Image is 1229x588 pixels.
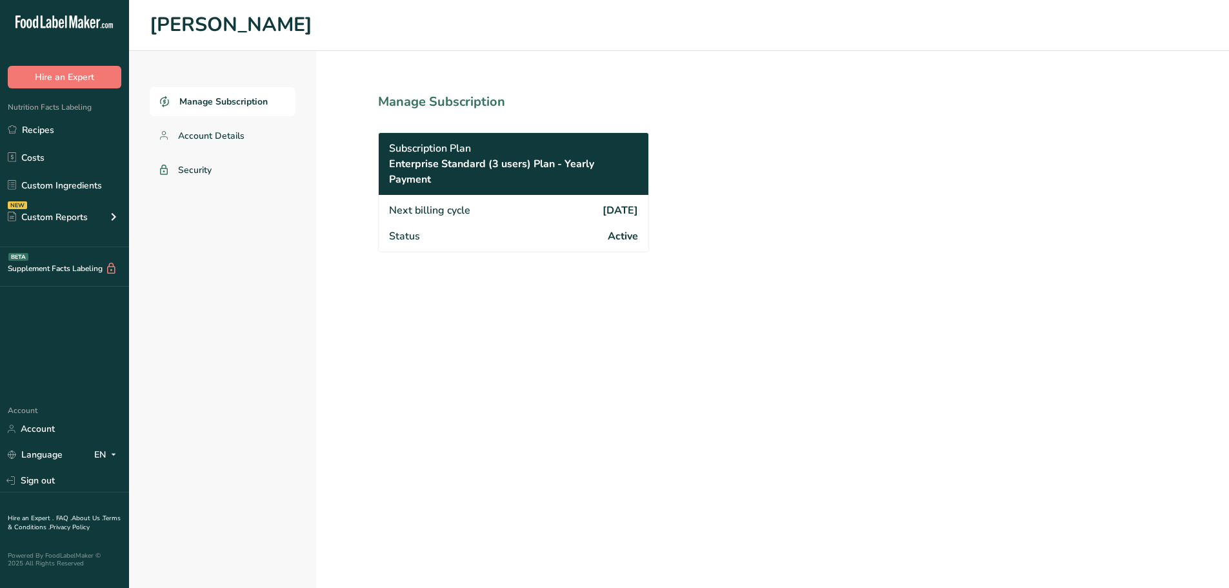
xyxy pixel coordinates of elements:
a: Account Details [150,121,295,150]
span: Enterprise Standard (3 users) Plan - Yearly Payment [389,156,638,187]
span: Subscription Plan [389,141,471,156]
h1: [PERSON_NAME] [150,10,1208,40]
a: Security [150,156,295,185]
button: Hire an Expert [8,66,121,88]
div: NEW [8,201,27,209]
div: BETA [8,253,28,261]
a: FAQ . [56,514,72,523]
a: Terms & Conditions . [8,514,121,532]
h1: Manage Subscription [378,92,706,112]
span: Account Details [178,129,245,143]
a: Language [8,443,63,466]
span: Active [608,228,638,244]
span: Security [178,163,212,177]
span: [DATE] [603,203,638,218]
span: Next billing cycle [389,203,470,218]
span: Manage Subscription [179,95,268,108]
div: Custom Reports [8,210,88,224]
a: Hire an Expert . [8,514,54,523]
span: Status [389,228,420,244]
a: Privacy Policy [50,523,90,532]
a: About Us . [72,514,103,523]
a: Manage Subscription [150,87,295,116]
div: EN [94,447,121,463]
div: Powered By FoodLabelMaker © 2025 All Rights Reserved [8,552,121,567]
